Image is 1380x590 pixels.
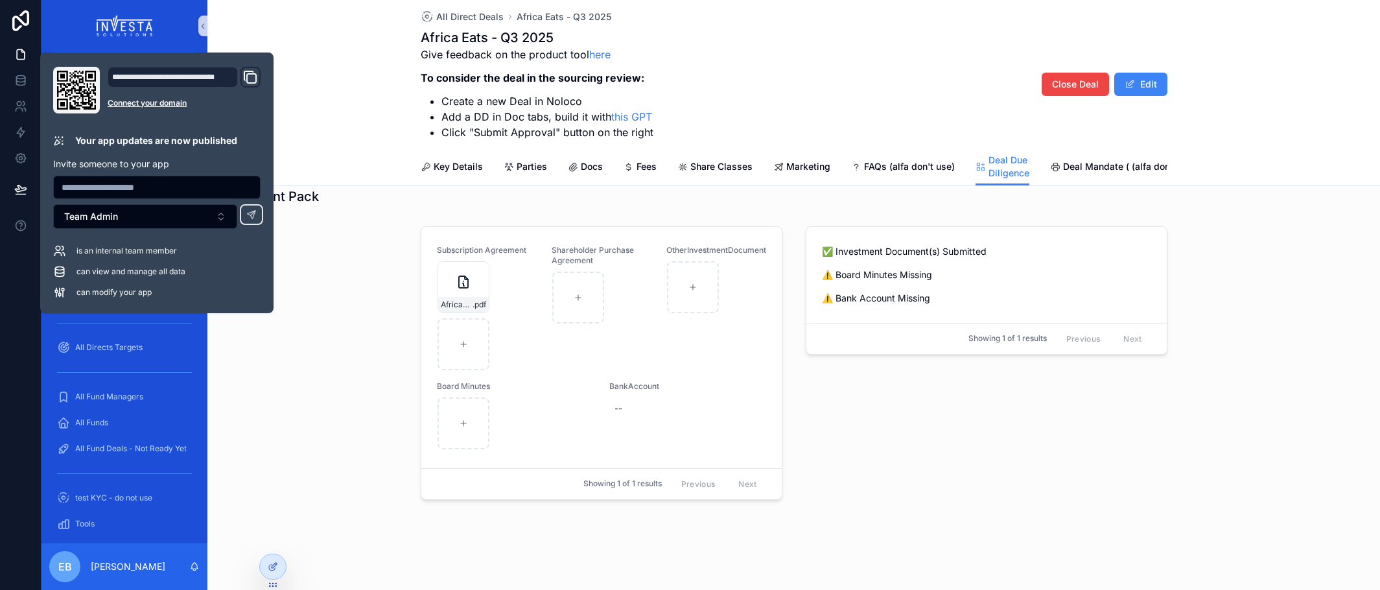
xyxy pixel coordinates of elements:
[1114,73,1167,96] button: Edit
[666,245,766,255] span: OtherInvestmentDocument
[49,512,200,536] a: Tools
[806,227,1167,323] a: ✅ Investment Document(s) Submitted⚠️ Board Minutes Missing⚠️ Bank Account Missing
[976,148,1029,186] a: Deal Due Diligence
[1050,155,1200,181] a: Deal Mandate ( (alfa don't use))
[611,110,652,123] a: this GPT
[75,342,143,353] span: All Directs Targets
[609,381,766,392] span: BankAccount
[64,210,118,223] span: Team Admin
[421,47,653,62] p: Give feedback on the product tool
[58,559,72,574] span: EB
[552,245,651,266] span: Shareholder Purchase Agreement
[49,437,200,460] a: All Fund Deals - Not Ready Yet
[436,10,504,23] span: All Direct Deals
[75,493,152,503] span: test KYC - do not use
[49,486,200,510] a: test KYC - do not use
[421,227,782,468] a: Subscription AgreementAfrica-Eats-Ltd---Application-Form-(Private-Placement-Sep-25).pdfShareholde...
[49,385,200,408] a: All Fund Managers
[1042,73,1109,96] button: Close Deal
[441,93,653,109] li: Create a new Deal in Noloco
[864,160,955,173] span: FAQs (alfa don't use)
[677,155,753,181] a: Share Classes
[822,268,1151,281] span: ⚠️ Board Minutes Missing
[75,418,108,428] span: All Funds
[1063,160,1200,173] span: Deal Mandate ( (alfa don't use))
[988,154,1029,180] span: Deal Due Diligence
[822,245,1151,258] span: ✅ Investment Document(s) Submitted
[637,160,657,173] span: Fees
[53,158,261,171] p: Invite someone to your app
[624,155,657,181] a: Fees
[568,155,603,181] a: Docs
[786,160,830,173] span: Marketing
[49,411,200,434] a: All Funds
[517,10,611,23] a: Africa Eats - Q3 2025
[581,160,603,173] span: Docs
[441,109,653,124] li: Add a DD in Doc tabs, build it with
[421,71,644,84] strong: To consider the deal in the sourcing review:
[968,333,1047,344] span: Showing 1 of 1 results
[773,155,830,181] a: Marketing
[614,402,622,415] div: --
[76,246,177,256] span: is an internal team member
[504,155,547,181] a: Parties
[517,160,547,173] span: Parties
[822,292,1151,305] span: ⚠️ Bank Account Missing
[49,52,200,75] button: Jump to...CtrlK
[76,266,185,277] span: can view and manage all data
[76,287,152,298] span: can modify your app
[108,98,261,108] a: Connect your domain
[97,16,153,36] img: App logo
[437,381,594,392] span: Board Minutes
[75,134,237,147] p: Your app updates are now published
[473,300,486,310] span: .pdf
[441,300,473,310] span: Africa-Eats-Ltd---Application-Form-(Private-Placement-Sep-25)
[434,160,483,173] span: Key Details
[851,155,955,181] a: FAQs (alfa don't use)
[75,443,187,454] span: All Fund Deals - Not Ready Yet
[421,10,504,23] a: All Direct Deals
[108,67,261,113] div: Domain and Custom Link
[75,519,95,529] span: Tools
[421,155,483,181] a: Key Details
[49,336,200,359] a: All Directs Targets
[91,560,165,573] p: [PERSON_NAME]
[421,29,653,47] h1: Africa Eats - Q3 2025
[437,245,536,255] span: Subscription Agreement
[690,160,753,173] span: Share Classes
[589,48,611,61] a: here
[441,124,653,140] li: Click "Submit Approval" button on the right
[1052,78,1099,91] span: Close Deal
[583,478,662,489] span: Showing 1 of 1 results
[75,392,143,402] span: All Fund Managers
[53,204,237,229] button: Select Button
